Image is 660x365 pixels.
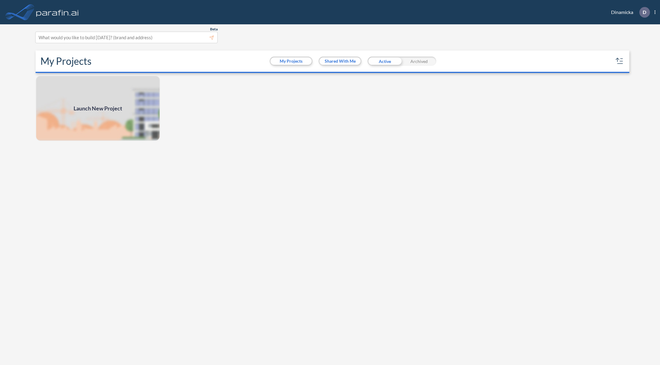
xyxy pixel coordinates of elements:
[35,6,80,18] img: logo
[36,75,160,141] a: Launch New Project
[210,27,218,32] span: Beta
[602,7,655,18] div: Dinamicka
[36,75,160,141] img: add
[368,57,402,66] div: Active
[615,56,624,66] button: sort
[271,57,312,65] button: My Projects
[402,57,436,66] div: Archived
[320,57,361,65] button: Shared With Me
[643,9,646,15] p: D
[74,104,122,113] span: Launch New Project
[40,55,92,67] h2: My Projects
